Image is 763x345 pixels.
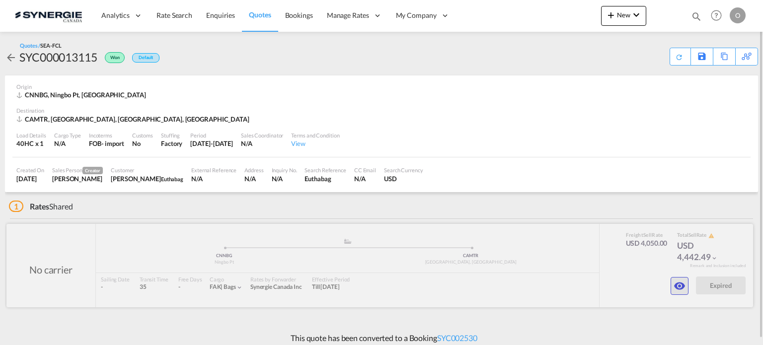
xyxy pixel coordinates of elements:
div: Period [190,132,233,139]
div: 14 Jul 2025 [190,139,233,148]
div: Origin [16,83,747,90]
div: USD [384,174,423,183]
span: Help [708,7,725,24]
div: icon-magnify [691,11,702,26]
span: 1 [9,201,23,212]
div: Quote PDF is not available at this time [675,48,686,61]
div: N/A [272,174,297,183]
div: Stuffing [161,132,182,139]
div: Default [132,53,159,63]
div: N/A [54,139,81,148]
div: N/A [354,174,376,183]
div: Load Details [16,132,46,139]
md-icon: icon-refresh [675,52,684,62]
div: N/A [244,174,263,183]
div: Inquiry No. [272,166,297,174]
img: 1f56c880d42311ef80fc7dca854c8e59.png [15,4,82,27]
div: Help [708,7,730,25]
div: Search Reference [305,166,346,174]
span: Creator [82,167,103,174]
div: - import [101,139,124,148]
div: Search Currency [384,166,423,174]
div: 9 Jul 2025 [16,174,44,183]
div: Terms and Condition [291,132,339,139]
div: No [132,139,153,148]
span: New [605,11,642,19]
div: Quotes /SEA-FCL [20,42,62,49]
span: Analytics [101,10,130,20]
div: FOB [89,139,101,148]
span: CNNBG, Ningbo Pt, [GEOGRAPHIC_DATA] [25,91,146,99]
span: Rates [30,202,50,211]
div: CNNBG, Ningbo Pt, Asia Pacific [16,90,149,99]
div: Save As Template [691,48,713,65]
div: Address [244,166,263,174]
div: O [730,7,746,23]
span: SEA-FCL [40,42,61,49]
div: N/A [191,174,236,183]
div: Won [97,49,127,65]
span: My Company [396,10,437,20]
md-icon: icon-plus 400-fg [605,9,617,21]
span: Euthabag [161,176,183,182]
span: Bookings [285,11,313,19]
div: Cargo Type [54,132,81,139]
div: Created On [16,166,44,174]
div: Shared [9,201,73,212]
md-icon: icon-chevron-down [630,9,642,21]
div: Sales Person [52,166,103,174]
div: Melanie Brunet [111,174,183,183]
button: icon-plus 400-fgNewicon-chevron-down [601,6,646,26]
div: Destination [16,107,747,114]
div: Customer [111,166,183,174]
span: Won [110,55,122,64]
div: SYC000013115 [19,49,97,65]
a: SYC002530 [437,333,477,343]
span: Rate Search [156,11,192,19]
div: 40HC x 1 [16,139,46,148]
div: N/A [241,139,283,148]
div: Customs [132,132,153,139]
div: Euthabag [305,174,346,183]
button: icon-eye [671,277,688,295]
div: CAMTR, Montreal, QC, Americas [16,115,252,124]
div: View [291,139,339,148]
p: This quote has been converted to a Booking [286,333,477,344]
span: Manage Rates [327,10,369,20]
span: Enquiries [206,11,235,19]
md-icon: icon-arrow-left [5,52,17,64]
div: Karen Mercier [52,174,103,183]
div: CC Email [354,166,376,174]
div: Incoterms [89,132,124,139]
div: icon-arrow-left [5,49,19,65]
span: Quotes [249,10,271,19]
div: Sales Coordinator [241,132,283,139]
div: Factory Stuffing [161,139,182,148]
div: External Reference [191,166,236,174]
md-icon: icon-eye [674,280,686,292]
md-icon: icon-magnify [691,11,702,22]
